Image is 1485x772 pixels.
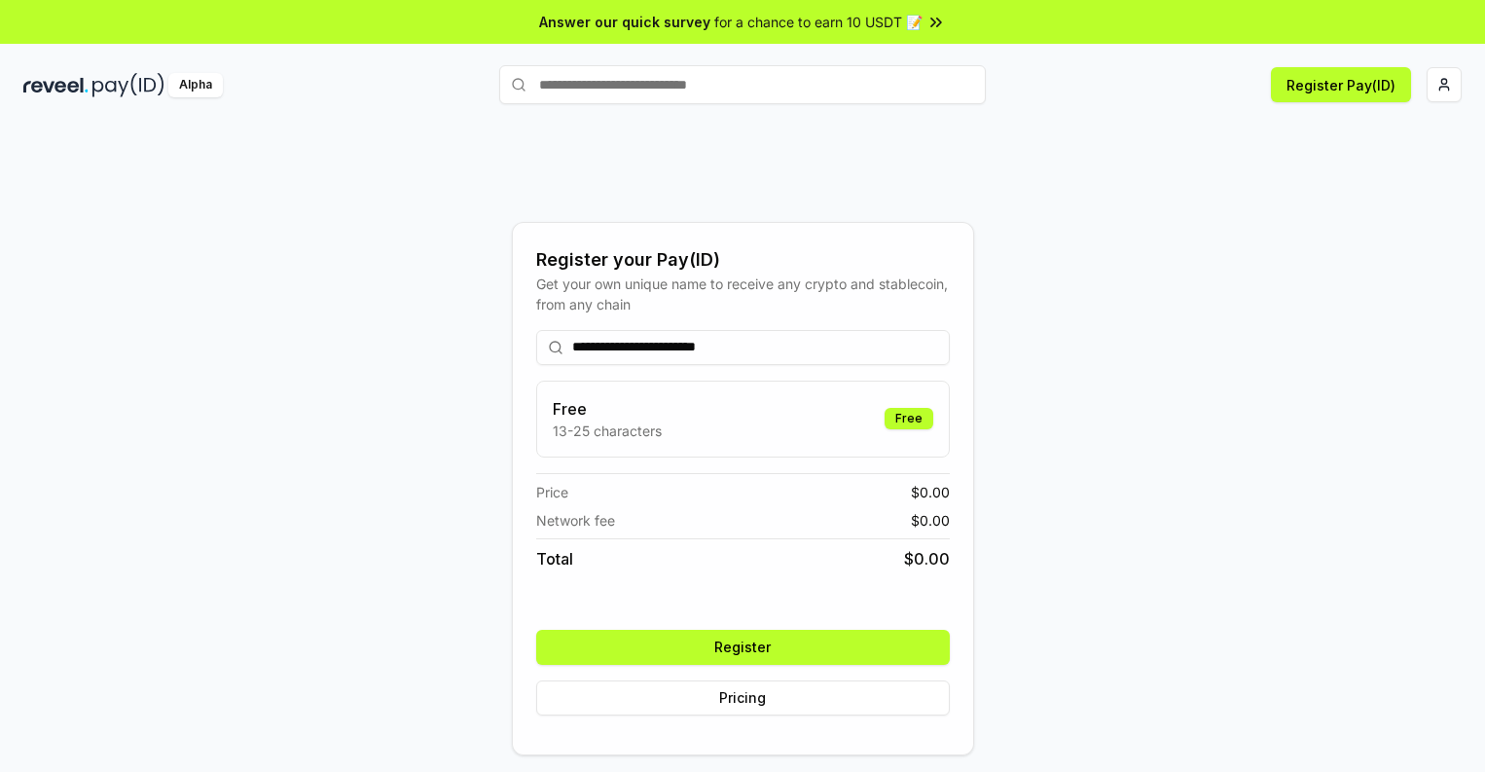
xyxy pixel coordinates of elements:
[911,482,950,502] span: $ 0.00
[536,547,573,570] span: Total
[536,482,568,502] span: Price
[168,73,223,97] div: Alpha
[536,246,950,274] div: Register your Pay(ID)
[539,12,710,32] span: Answer our quick survey
[553,397,662,421] h3: Free
[536,274,950,314] div: Get your own unique name to receive any crypto and stablecoin, from any chain
[536,510,615,531] span: Network fee
[1271,67,1411,102] button: Register Pay(ID)
[92,73,164,97] img: pay_id
[536,680,950,716] button: Pricing
[911,510,950,531] span: $ 0.00
[885,408,933,429] div: Free
[904,547,950,570] span: $ 0.00
[536,630,950,665] button: Register
[714,12,923,32] span: for a chance to earn 10 USDT 📝
[23,73,89,97] img: reveel_dark
[553,421,662,441] p: 13-25 characters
